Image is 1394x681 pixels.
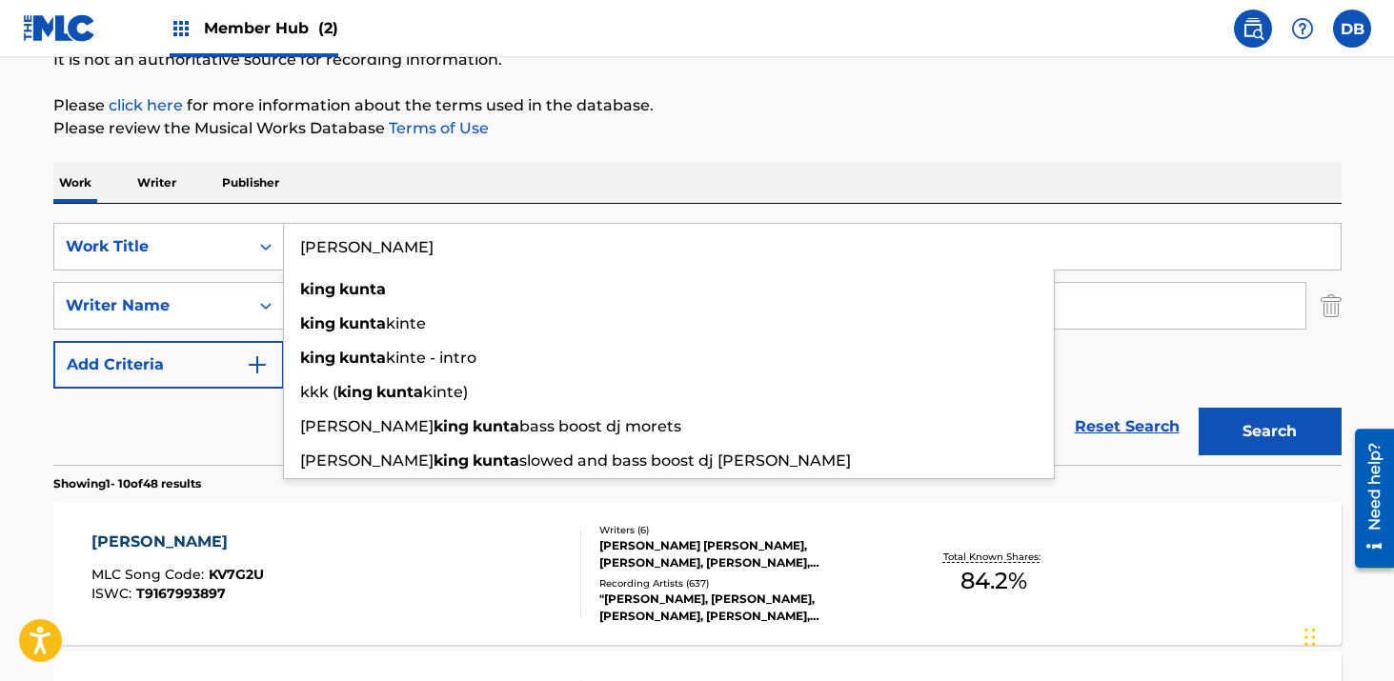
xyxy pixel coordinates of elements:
[434,451,469,470] strong: king
[91,585,136,602] span: ISWC :
[300,314,335,332] strong: king
[53,94,1342,117] p: Please for more information about the terms used in the database.
[1234,10,1272,48] a: Public Search
[66,235,237,258] div: Work Title
[204,17,338,39] span: Member Hub
[170,17,192,40] img: Top Rightsholders
[376,383,423,401] strong: kunta
[1321,282,1342,330] img: Delete Criterion
[1283,10,1322,48] div: Help
[1333,10,1371,48] div: User Menu
[216,163,285,203] p: Publisher
[300,280,335,298] strong: king
[599,576,887,591] div: Recording Artists ( 637 )
[599,523,887,537] div: Writers ( 6 )
[960,564,1027,598] span: 84.2 %
[136,585,226,602] span: T9167993897
[599,591,887,625] div: "[PERSON_NAME], [PERSON_NAME], [PERSON_NAME], [PERSON_NAME], [PERSON_NAME], [PERSON_NAME], [PERSO...
[519,451,851,470] span: slowed and bass boost dj [PERSON_NAME]
[300,417,434,435] span: [PERSON_NAME]
[318,19,338,37] span: (2)
[91,566,209,583] span: MLC Song Code :
[23,14,96,42] img: MLC Logo
[339,280,386,298] strong: kunta
[943,550,1045,564] p: Total Known Shares:
[599,537,887,571] div: [PERSON_NAME] [PERSON_NAME], [PERSON_NAME], [PERSON_NAME], [PERSON_NAME], [PERSON_NAME], [PERSON_...
[386,349,476,367] span: kinte - intro
[1291,17,1314,40] img: help
[53,163,97,203] p: Work
[53,475,201,492] p: Showing 1 - 10 of 48 results
[53,502,1342,645] a: [PERSON_NAME]MLC Song Code:KV7G2UISWC:T9167993897Writers (6)[PERSON_NAME] [PERSON_NAME], [PERSON_...
[109,96,183,114] a: click here
[1304,609,1316,666] div: Drag
[339,349,386,367] strong: kunta
[1242,17,1264,40] img: search
[246,353,269,376] img: 9d2ae6d4665cec9f34b9.svg
[300,383,337,401] span: kkk (
[91,531,264,553] div: [PERSON_NAME]
[386,314,426,332] span: kinte
[1299,590,1394,681] iframe: Chat Widget
[53,117,1342,140] p: Please review the Musical Works Database
[434,417,469,435] strong: king
[300,451,434,470] span: [PERSON_NAME]
[131,163,182,203] p: Writer
[53,49,1342,71] p: It is not an authoritative source for recording information.
[385,119,489,137] a: Terms of Use
[66,294,237,317] div: Writer Name
[423,383,468,401] span: kinte)
[473,417,519,435] strong: kunta
[1199,408,1342,455] button: Search
[209,566,264,583] span: KV7G2U
[473,451,519,470] strong: kunta
[519,417,681,435] span: bass boost dj morets
[337,383,373,401] strong: king
[1065,406,1189,448] a: Reset Search
[53,223,1342,465] form: Search Form
[53,341,284,389] button: Add Criteria
[339,314,386,332] strong: kunta
[1341,422,1394,575] iframe: Resource Center
[300,349,335,367] strong: king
